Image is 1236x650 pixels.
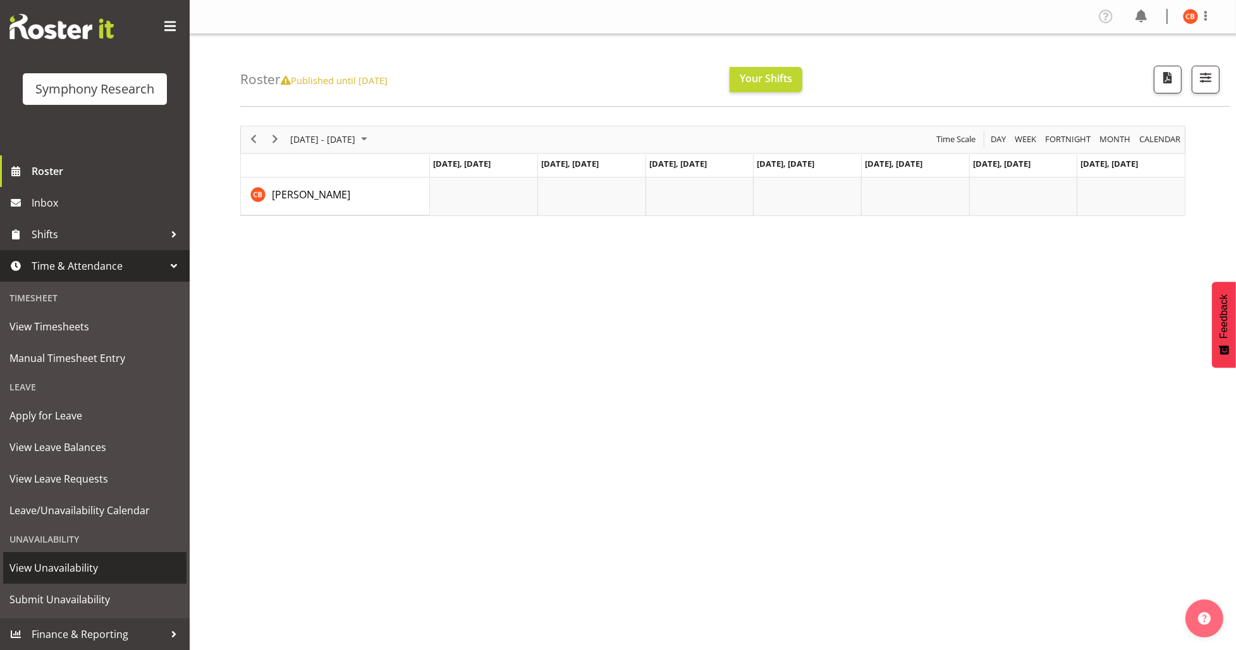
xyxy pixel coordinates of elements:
img: chelsea-bartlett11426.jpg [1183,9,1198,24]
span: Roster [32,162,183,181]
span: Finance & Reporting [32,625,164,644]
button: Timeline Week [1013,131,1039,147]
a: View Leave Requests [3,463,187,495]
span: Apply for Leave [9,406,180,425]
button: Previous [245,131,262,147]
span: [DATE], [DATE] [1080,158,1138,169]
span: Published until [DATE] [281,74,388,87]
a: [PERSON_NAME] [272,187,350,202]
img: Rosterit website logo [9,14,114,39]
a: View Unavailability [3,552,187,584]
span: Time Scale [935,131,977,147]
button: Feedback - Show survey [1212,282,1236,368]
button: Your Shifts [730,67,802,92]
span: Month [1098,131,1132,147]
div: Timesheet [3,285,187,311]
span: [DATE], [DATE] [865,158,922,169]
h4: Roster [240,72,388,87]
button: Time Scale [934,131,978,147]
button: Next [267,131,284,147]
span: Manual Timesheet Entry [9,349,180,368]
span: [DATE], [DATE] [649,158,707,169]
span: [DATE] - [DATE] [289,131,357,147]
button: October 2025 [288,131,373,147]
a: Apply for Leave [3,400,187,431]
span: [DATE], [DATE] [973,158,1031,169]
a: Submit Unavailability [3,584,187,615]
span: Feedback [1218,294,1230,339]
a: Leave/Unavailability Calendar [3,495,187,526]
span: Week [1013,131,1037,147]
span: [DATE], [DATE] [433,158,491,169]
div: Unavailability [3,526,187,552]
span: [DATE], [DATE] [541,158,599,169]
span: Your Shifts [740,71,792,85]
button: Timeline Day [989,131,1008,147]
table: Timeline Week of October 16, 2025 [430,178,1185,215]
span: Inbox [32,193,183,212]
a: View Timesheets [3,311,187,342]
span: Fortnight [1044,131,1092,147]
span: View Unavailability [9,558,180,577]
span: View Leave Requests [9,469,180,488]
div: previous period [243,126,264,153]
div: Symphony Research [35,80,154,99]
span: Leave/Unavailability Calendar [9,501,180,520]
a: Manual Timesheet Entry [3,342,187,374]
span: [PERSON_NAME] [272,188,350,202]
button: Timeline Month [1098,131,1133,147]
span: Time & Attendance [32,256,164,275]
div: October 13 - 19, 2025 [286,126,375,153]
button: Month [1137,131,1183,147]
td: Chelsea Bartlett resource [241,178,430,215]
div: next period [264,126,286,153]
a: View Leave Balances [3,431,187,463]
span: [DATE], [DATE] [757,158,814,169]
button: Filter Shifts [1192,66,1220,93]
span: Submit Unavailability [9,590,180,609]
div: Leave [3,374,187,400]
span: View Leave Balances [9,438,180,457]
div: Timeline Week of October 16, 2025 [240,126,1185,216]
img: help-xxl-2.png [1198,612,1211,625]
button: Fortnight [1043,131,1093,147]
span: Shifts [32,225,164,244]
span: View Timesheets [9,317,180,336]
span: Day [989,131,1007,147]
button: Download a PDF of the roster according to the set date range. [1154,66,1182,93]
span: calendar [1138,131,1182,147]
